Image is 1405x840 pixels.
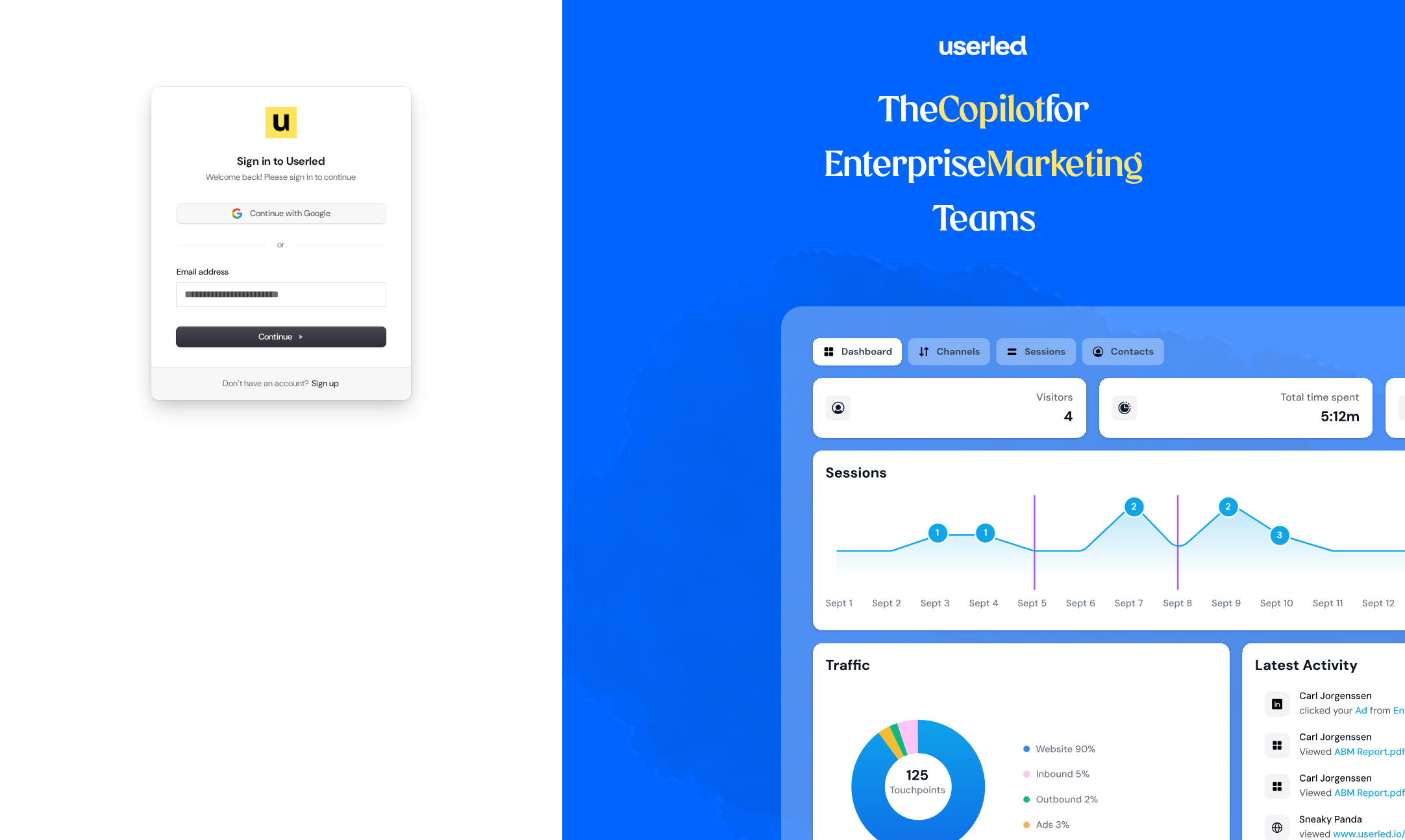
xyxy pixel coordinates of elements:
h1: The for Enterprise Teams [781,84,1187,248]
button: Continue [177,327,386,347]
span: Continue [258,331,304,343]
a: Sign up [312,378,339,389]
span: Copilot [938,95,1045,129]
span: Marketing [986,149,1143,183]
span: Don’t have an account? [223,378,309,389]
img: Userled [266,107,297,138]
span: Continue with Google [250,208,330,219]
button: Sign in with GoogleContinue with Google [177,204,386,223]
label: Email address [177,266,229,278]
p: or [277,239,284,251]
h1: Sign in to Userled [177,154,386,169]
p: Welcome back! Please sign in to continue [177,171,386,183]
img: Sign in with Google [232,208,242,219]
